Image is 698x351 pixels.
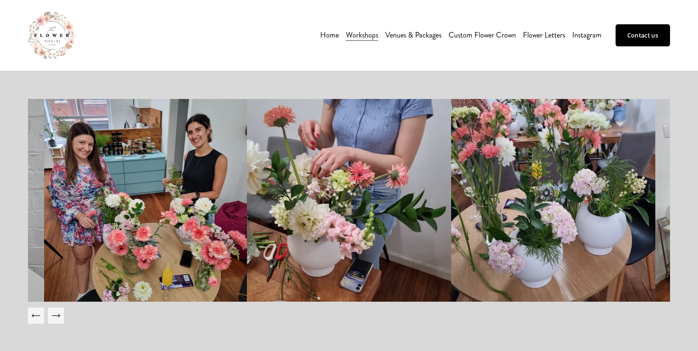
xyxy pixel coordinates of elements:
a: folder dropdown [346,29,378,42]
a: Custom Flower Crown [449,29,516,42]
a: Contact us [616,24,670,46]
span: Workshops [346,29,378,42]
a: Flower Letters [523,29,565,42]
img: 20221025_161738.jpg [44,99,247,302]
a: Home [320,29,339,42]
img: Screenshot_20230624_144742_Gallery.jpg [247,99,451,302]
button: Next Slide [48,308,64,324]
button: Previous Slide [28,308,44,324]
a: Instagram [572,29,602,42]
img: Screenshot_20230624_144937_Gallery.jpg [451,99,655,302]
img: The Flower Social [28,12,75,59]
a: Venues & Packages [385,29,442,42]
